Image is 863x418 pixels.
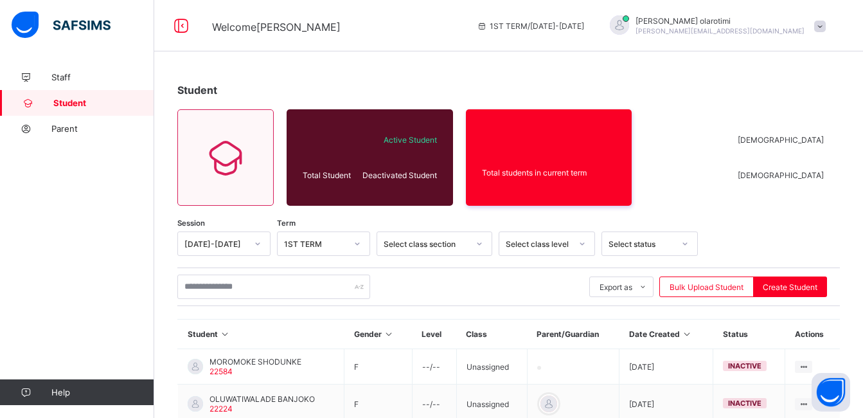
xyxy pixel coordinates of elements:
[53,98,154,108] span: Student
[178,320,344,349] th: Student
[636,16,805,26] span: [PERSON_NAME] olarotimi
[506,239,571,249] div: Select class level
[456,320,527,349] th: Class
[209,394,315,404] span: OLUWATIWALADE BANJOKO
[619,349,713,385] td: [DATE]
[209,357,301,367] span: MOROMOKE SHODUNKE
[482,168,616,177] span: Total students in current term
[360,170,437,180] span: Deactivated Student
[344,349,412,385] td: F
[177,219,205,228] span: Session
[284,239,346,249] div: 1ST TERM
[412,349,456,385] td: --/--
[51,72,154,82] span: Staff
[177,84,217,96] span: Student
[12,12,111,39] img: safsims
[609,239,674,249] div: Select status
[299,167,357,183] div: Total Student
[277,219,296,228] span: Term
[597,15,832,37] div: Christine olarotimi
[812,373,850,412] button: Open asap
[728,399,761,408] span: inactive
[360,135,437,145] span: Active Student
[220,329,231,339] i: Sort in Ascending Order
[713,320,785,349] th: Status
[384,329,395,339] i: Sort in Ascending Order
[527,320,619,349] th: Parent/Guardian
[738,170,824,180] span: [DEMOGRAPHIC_DATA]
[212,21,341,33] span: Welcome [PERSON_NAME]
[636,27,805,35] span: [PERSON_NAME][EMAIL_ADDRESS][DOMAIN_NAME]
[477,21,584,31] span: session/term information
[670,282,743,292] span: Bulk Upload Student
[209,404,233,413] span: 22224
[785,320,840,349] th: Actions
[51,387,154,397] span: Help
[456,349,527,385] td: Unassigned
[619,320,713,349] th: Date Created
[384,239,468,249] div: Select class section
[51,123,154,134] span: Parent
[344,320,412,349] th: Gender
[600,282,632,292] span: Export as
[682,329,693,339] i: Sort in Ascending Order
[763,282,817,292] span: Create Student
[209,367,233,376] span: 22584
[412,320,456,349] th: Level
[184,239,247,249] div: [DATE]-[DATE]
[728,361,761,370] span: inactive
[738,135,824,145] span: [DEMOGRAPHIC_DATA]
